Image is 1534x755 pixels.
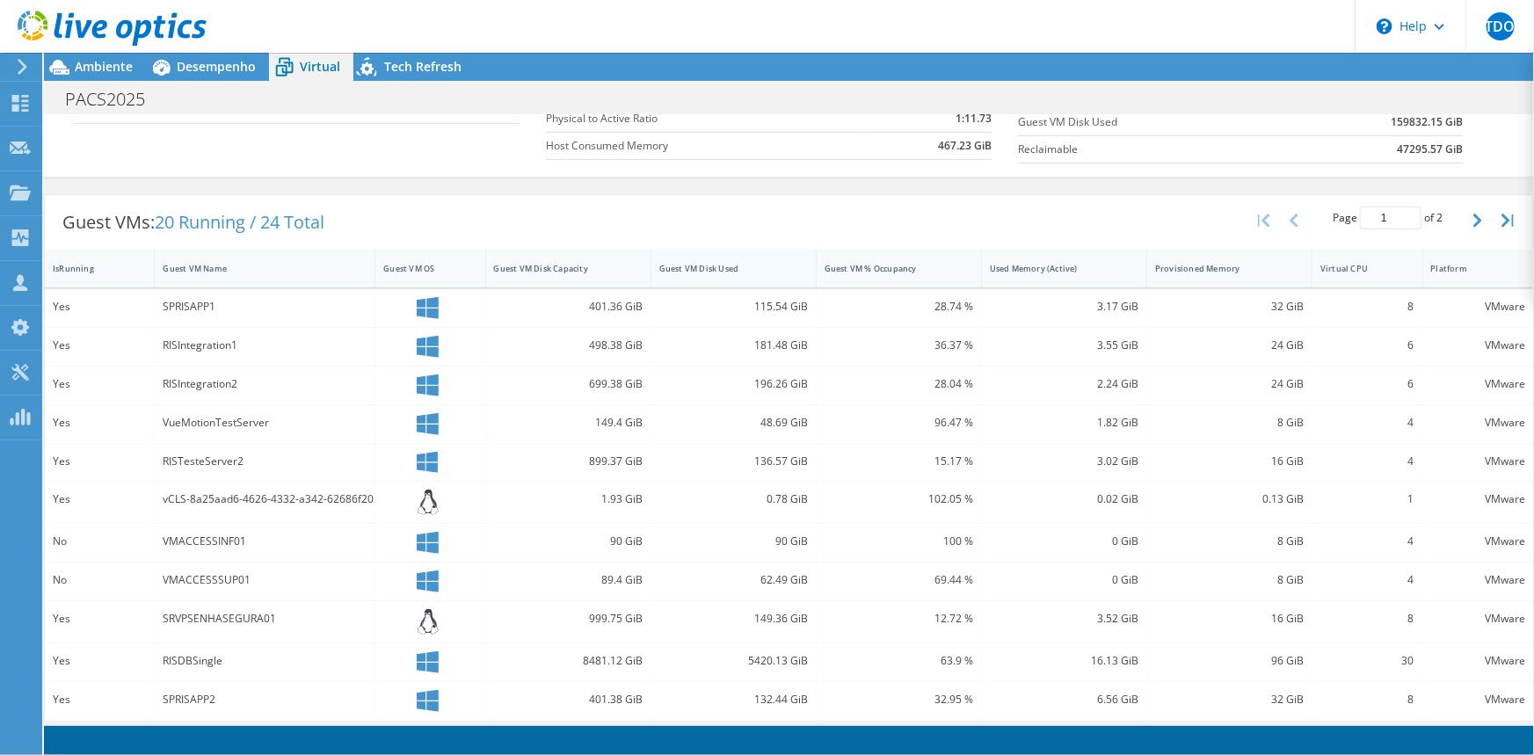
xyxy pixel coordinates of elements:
span: Page of [1333,207,1443,229]
div: 16 GiB [1155,609,1304,628]
div: VMware [1431,651,1525,671]
div: 24 GiB [1155,374,1304,394]
div: 102.05 % [825,490,973,509]
b: 47295.57 GiB [1398,141,1464,158]
div: 8481.12 GiB [494,651,643,671]
div: No [53,532,146,551]
label: Physical to Active Ratio [546,110,862,127]
div: 32.95 % [825,690,973,709]
span: JTDOJ [1487,12,1515,40]
div: 32 GiB [1155,297,1304,316]
div: Guest VMs: [45,195,342,250]
div: No [53,570,146,590]
svg: \n [1377,18,1392,34]
div: 90 GiB [659,532,808,551]
div: Yes [53,452,146,471]
div: 8 [1320,609,1414,628]
div: VMware [1431,336,1525,355]
div: 4 [1320,452,1414,471]
div: Yes [53,297,146,316]
div: 16.13 GiB [990,651,1138,671]
div: vCLS-8a25aad6-4626-4332-a342-62686f202cea [163,490,367,509]
div: 63.9 % [825,651,973,671]
div: 115.54 GiB [659,297,808,316]
label: Guest VM Disk Used [1018,113,1300,131]
div: VMware [1431,570,1525,590]
div: 8 GiB [1155,570,1304,590]
label: Host Consumed Memory [546,137,862,155]
div: Guest VM Disk Used [659,263,787,274]
div: 0.02 GiB [990,490,1138,509]
div: Yes [53,690,146,709]
div: VMware [1431,490,1525,509]
div: 12.72 % [825,609,973,628]
div: 181.48 GiB [659,336,808,355]
div: 30 [1320,651,1414,671]
div: VMACCESSINF01 [163,532,367,551]
div: IsRunning [53,263,125,274]
div: VMACCESSSUP01 [163,570,367,590]
div: 0.78 GiB [659,490,808,509]
div: 28.04 % [825,374,973,394]
span: 2 [1436,210,1443,225]
div: 6 [1320,336,1414,355]
div: Platform [1431,263,1504,274]
div: 1.82 GiB [990,413,1138,432]
div: 96 GiB [1155,651,1304,671]
b: 159832.15 GiB [1392,113,1464,131]
div: 132.44 GiB [659,690,808,709]
div: RISIntegration1 [163,336,367,355]
div: VMware [1431,690,1525,709]
div: 149.36 GiB [659,609,808,628]
div: 0.13 GiB [1155,490,1304,509]
div: VMware [1431,413,1525,432]
div: VMware [1431,609,1525,628]
div: 3.17 GiB [990,297,1138,316]
div: VMware [1431,297,1525,316]
div: VMware [1431,374,1525,394]
div: Yes [53,490,146,509]
div: 4 [1320,532,1414,551]
div: 8 GiB [1155,532,1304,551]
div: 899.37 GiB [494,452,643,471]
h1: PACS2025 [57,90,172,109]
div: Yes [53,374,146,394]
div: SPRISAPP2 [163,690,367,709]
div: 401.38 GiB [494,690,643,709]
div: 3.55 GiB [990,336,1138,355]
span: Tech Refresh [384,58,462,75]
div: 36.37 % [825,336,973,355]
div: 16 GiB [1155,452,1304,471]
div: 401.36 GiB [494,297,643,316]
div: Used Memory (Active) [990,263,1117,274]
div: 90 GiB [494,532,643,551]
div: Yes [53,609,146,628]
span: Desempenho [177,58,256,75]
div: 0 GiB [990,532,1138,551]
span: Virtual [300,58,340,75]
div: Guest VM OS [383,263,455,274]
div: Yes [53,651,146,671]
div: 100 % [825,532,973,551]
div: 1 [1320,490,1414,509]
div: Guest VM % Occupancy [825,263,952,274]
div: RISTesteServer2 [163,452,367,471]
div: 15.17 % [825,452,973,471]
div: Virtual CPU [1320,263,1392,274]
div: 6 [1320,374,1414,394]
div: 8 [1320,690,1414,709]
div: 6.56 GiB [990,690,1138,709]
div: 149.4 GiB [494,413,643,432]
div: 69.44 % [825,570,973,590]
div: VueMotionTestServer [163,413,367,432]
input: jump to page [1360,207,1421,229]
b: 467.23 GiB [938,137,992,155]
b: 1:11.73 [956,110,992,127]
div: 4 [1320,413,1414,432]
div: RISDBSingle [163,651,367,671]
span: 20 Running / 24 Total [155,210,324,234]
div: SRVPSENHASEGURA01 [163,609,367,628]
div: Guest VM Name [163,263,345,274]
div: 2.24 GiB [990,374,1138,394]
div: 32 GiB [1155,690,1304,709]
